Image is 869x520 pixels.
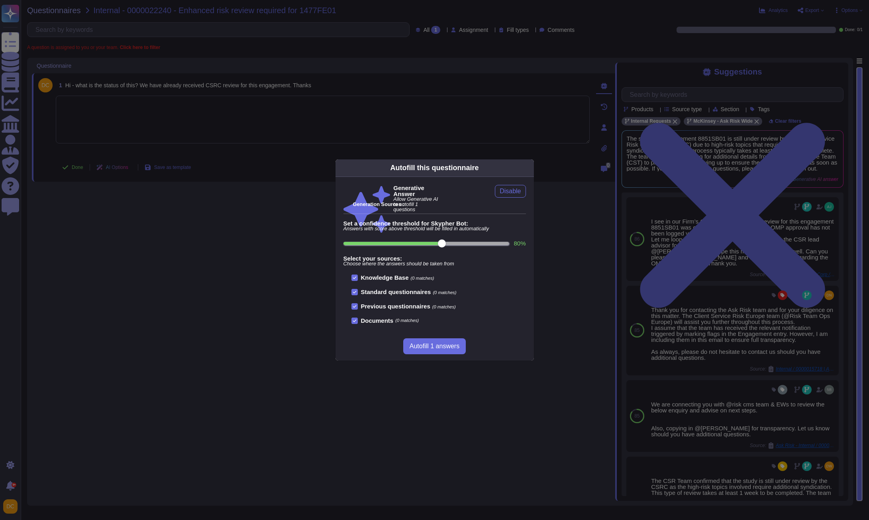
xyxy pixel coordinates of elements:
span: (0 matches) [432,304,456,309]
span: (0 matches) [433,290,456,295]
b: Generation Sources : [353,201,404,207]
b: Knowledge Base [361,274,409,281]
span: Autofill 1 answers [410,343,459,349]
span: Choose where the answers should be taken from [343,261,526,267]
b: Documents [361,318,394,324]
b: Previous questionnaires [361,303,430,310]
b: Standard questionnaires [361,288,431,295]
button: Disable [495,185,526,198]
span: Allow Generative AI to autofill 1 questions [393,197,440,212]
div: Autofill this questionnaire [390,163,479,173]
button: Autofill 1 answers [403,338,466,354]
b: Generative Answer [393,185,440,197]
span: (0 matches) [411,276,434,281]
span: Answers with score above threshold will be filled in automatically [343,226,526,232]
span: Disable [500,188,521,194]
span: (0 matches) [395,318,419,323]
label: 80 % [514,240,526,246]
b: Set a confidence threshold for Skypher Bot: [343,220,526,226]
b: Select your sources: [343,255,526,261]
